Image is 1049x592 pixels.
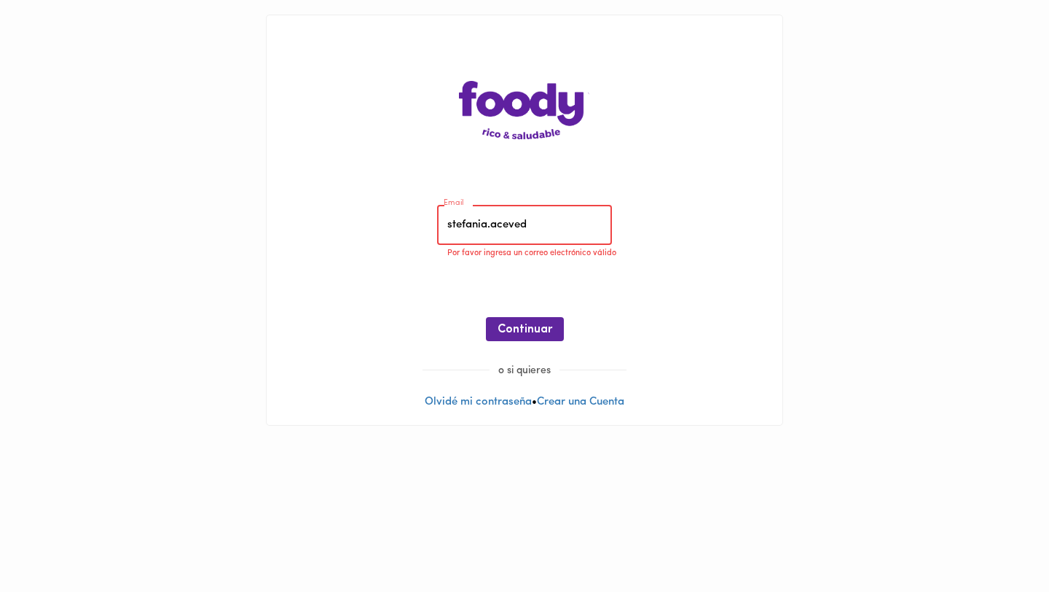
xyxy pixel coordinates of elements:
[425,397,532,408] a: Olvidé mi contraseña
[437,206,612,246] input: pepitoperez@gmail.com
[537,397,624,408] a: Crear una Cuenta
[498,323,552,337] span: Continuar
[447,247,622,260] p: Por favor ingresa un correo electrónico válido
[964,507,1034,577] iframe: Messagebird Livechat Widget
[459,81,590,139] img: logo-main-page.png
[267,15,782,425] div: •
[486,317,564,341] button: Continuar
[490,365,559,376] span: o si quieres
